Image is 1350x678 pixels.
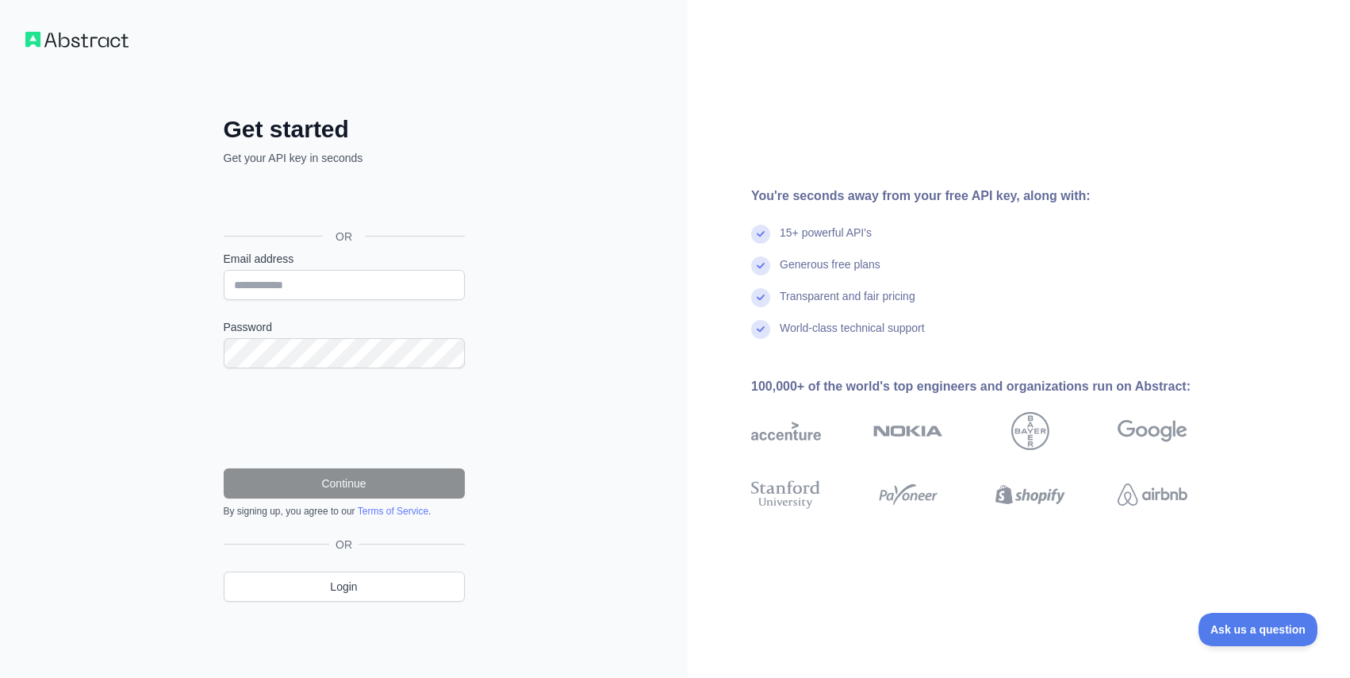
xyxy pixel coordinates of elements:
div: Generous free plans [780,256,880,288]
img: check mark [751,225,770,244]
div: World-class technical support [780,320,925,352]
a: Login [224,572,465,602]
iframe: Toggle Customer Support [1199,613,1318,646]
img: airbnb [1118,477,1187,512]
label: Password [224,319,465,335]
img: check mark [751,288,770,307]
p: Get your API key in seconds [224,150,465,166]
img: Workflow [25,32,128,48]
img: check mark [751,320,770,339]
div: Transparent and fair pricing [780,288,915,320]
button: Continue [224,468,465,499]
iframe: reCAPTCHA [224,387,465,449]
img: shopify [995,477,1065,512]
div: By signing up, you agree to our . [224,505,465,518]
span: OR [323,229,365,245]
img: check mark [751,256,770,275]
img: payoneer [873,477,943,512]
a: Terms of Service [358,506,428,517]
img: google [1118,412,1187,450]
img: stanford university [751,477,821,512]
img: accenture [751,412,821,450]
label: Email address [224,251,465,267]
div: 15+ powerful API's [780,225,872,256]
img: bayer [1011,412,1049,450]
span: OR [329,537,359,553]
iframe: To enrich screen reader interactions, please activate Accessibility in Grammarly extension settings [216,183,470,218]
img: nokia [873,412,943,450]
div: 100,000+ of the world's top engineers and organizations run on Abstract: [751,377,1238,396]
div: You're seconds away from your free API key, along with: [751,187,1238,206]
h2: Get started [224,115,465,144]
